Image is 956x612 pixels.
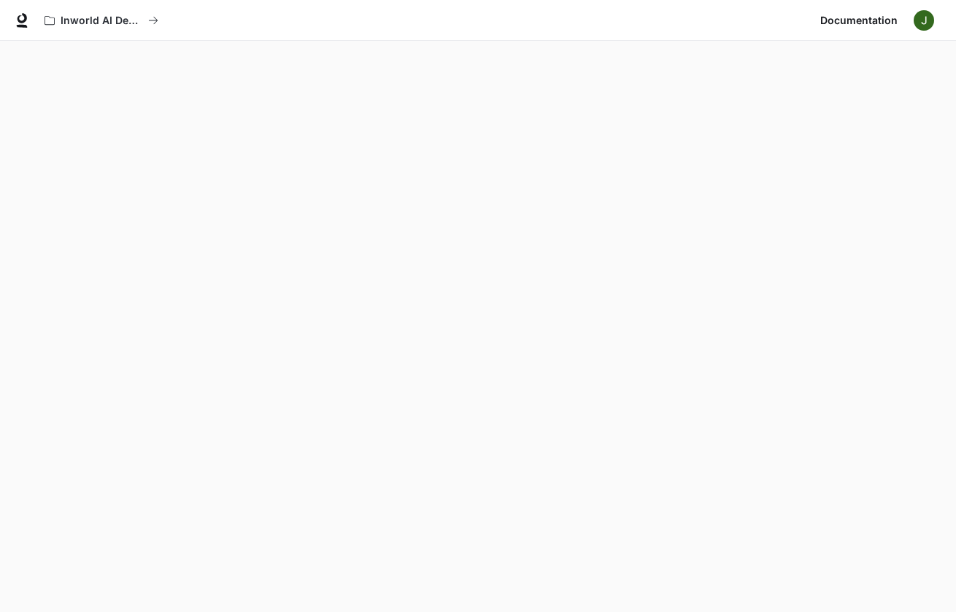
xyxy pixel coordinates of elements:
a: Documentation [814,6,903,35]
span: Documentation [820,12,898,30]
p: Inworld AI Demos [61,15,142,27]
img: User avatar [914,10,934,31]
button: User avatar [909,6,938,35]
button: All workspaces [38,6,165,35]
